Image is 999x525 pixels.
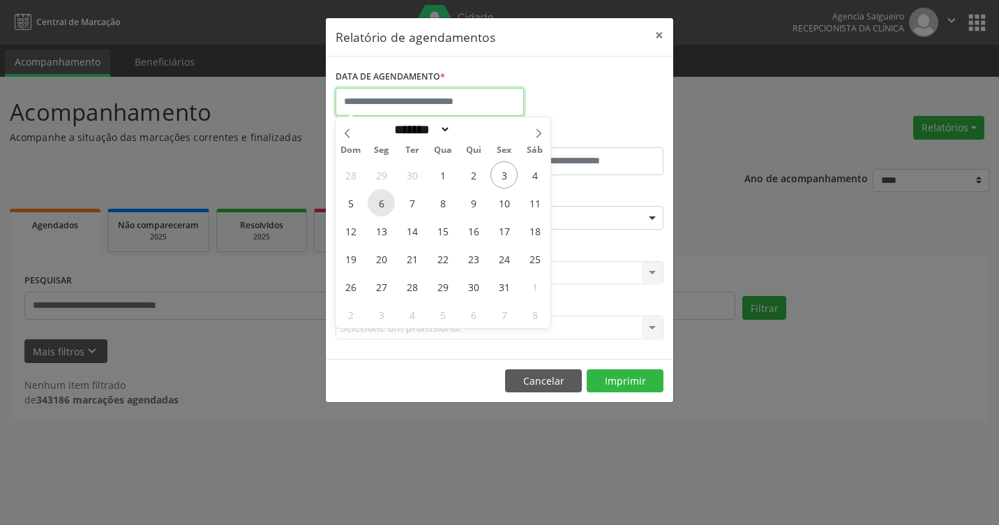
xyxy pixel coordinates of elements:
[368,301,395,328] span: Novembro 3, 2025
[366,146,397,155] span: Seg
[521,245,548,272] span: Outubro 25, 2025
[398,161,426,188] span: Setembro 30, 2025
[368,273,395,300] span: Outubro 27, 2025
[521,301,548,328] span: Novembro 8, 2025
[521,217,548,244] span: Outubro 18, 2025
[587,369,663,393] button: Imprimir
[490,217,518,244] span: Outubro 17, 2025
[429,273,456,300] span: Outubro 29, 2025
[451,122,497,137] input: Year
[460,189,487,216] span: Outubro 9, 2025
[337,161,364,188] span: Setembro 28, 2025
[429,189,456,216] span: Outubro 8, 2025
[520,146,550,155] span: Sáb
[645,18,673,52] button: Close
[460,217,487,244] span: Outubro 16, 2025
[337,273,364,300] span: Outubro 26, 2025
[490,189,518,216] span: Outubro 10, 2025
[398,273,426,300] span: Outubro 28, 2025
[490,273,518,300] span: Outubro 31, 2025
[521,161,548,188] span: Outubro 4, 2025
[389,122,451,137] select: Month
[460,273,487,300] span: Outubro 30, 2025
[429,301,456,328] span: Novembro 5, 2025
[368,217,395,244] span: Outubro 13, 2025
[336,146,366,155] span: Dom
[337,245,364,272] span: Outubro 19, 2025
[336,28,495,46] h5: Relatório de agendamentos
[460,301,487,328] span: Novembro 6, 2025
[490,301,518,328] span: Novembro 7, 2025
[429,217,456,244] span: Outubro 15, 2025
[397,146,428,155] span: Ter
[521,189,548,216] span: Outubro 11, 2025
[490,245,518,272] span: Outubro 24, 2025
[368,161,395,188] span: Setembro 29, 2025
[368,245,395,272] span: Outubro 20, 2025
[460,245,487,272] span: Outubro 23, 2025
[490,161,518,188] span: Outubro 3, 2025
[398,301,426,328] span: Novembro 4, 2025
[336,66,445,88] label: DATA DE AGENDAMENTO
[337,189,364,216] span: Outubro 5, 2025
[398,189,426,216] span: Outubro 7, 2025
[398,217,426,244] span: Outubro 14, 2025
[489,146,520,155] span: Sex
[505,369,582,393] button: Cancelar
[521,273,548,300] span: Novembro 1, 2025
[398,245,426,272] span: Outubro 21, 2025
[460,161,487,188] span: Outubro 2, 2025
[428,146,458,155] span: Qua
[429,245,456,272] span: Outubro 22, 2025
[503,126,663,147] label: ATÉ
[337,217,364,244] span: Outubro 12, 2025
[337,301,364,328] span: Novembro 2, 2025
[368,189,395,216] span: Outubro 6, 2025
[458,146,489,155] span: Qui
[429,161,456,188] span: Outubro 1, 2025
